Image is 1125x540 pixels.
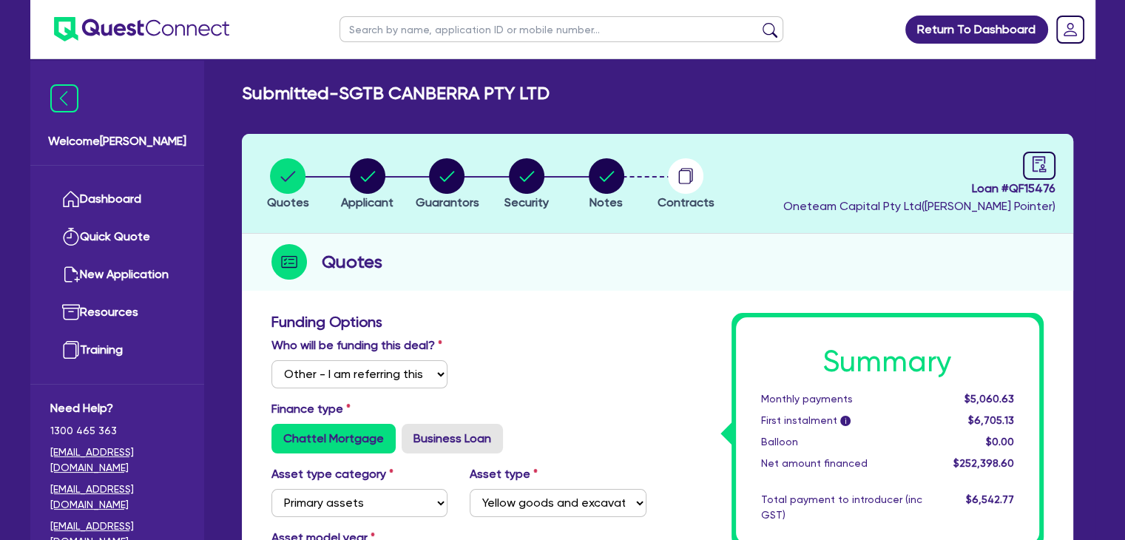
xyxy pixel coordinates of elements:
[62,266,80,283] img: new-application
[50,294,184,331] a: Resources
[783,199,1055,213] span: Oneteam Capital Pty Ltd ( [PERSON_NAME] Pointer )
[48,132,186,150] span: Welcome [PERSON_NAME]
[62,341,80,359] img: training
[415,195,479,209] span: Guarantors
[953,457,1013,469] span: $252,398.60
[341,195,393,209] span: Applicant
[402,424,503,453] label: Business Loan
[588,158,625,212] button: Notes
[62,303,80,321] img: resources
[750,456,933,471] div: Net amount financed
[967,414,1013,426] span: $6,705.13
[271,465,393,483] label: Asset type category
[50,331,184,369] a: Training
[54,17,229,41] img: quest-connect-logo-blue
[658,195,714,209] span: Contracts
[322,249,382,275] h2: Quotes
[50,84,78,112] img: icon-menu-close
[750,492,933,523] div: Total payment to introducer (inc GST)
[62,228,80,246] img: quick-quote
[783,180,1055,198] span: Loan # QF15476
[657,158,715,212] button: Contracts
[50,218,184,256] a: Quick Quote
[1051,10,1089,49] a: Dropdown toggle
[271,424,396,453] label: Chattel Mortgage
[504,195,549,209] span: Security
[50,423,184,439] span: 1300 465 363
[266,158,310,212] button: Quotes
[414,158,479,212] button: Guarantors
[964,393,1013,405] span: $5,060.63
[271,400,351,418] label: Finance type
[271,313,646,331] h3: Funding Options
[50,399,184,417] span: Need Help?
[905,16,1048,44] a: Return To Dashboard
[750,391,933,407] div: Monthly payments
[504,158,550,212] button: Security
[840,416,851,426] span: i
[50,256,184,294] a: New Application
[589,195,623,209] span: Notes
[50,180,184,218] a: Dashboard
[271,337,442,354] label: Who will be funding this deal?
[267,195,309,209] span: Quotes
[50,482,184,513] a: [EMAIL_ADDRESS][DOMAIN_NAME]
[750,434,933,450] div: Balloon
[985,436,1013,448] span: $0.00
[965,493,1013,505] span: $6,542.77
[271,244,307,280] img: step-icon
[470,465,538,483] label: Asset type
[761,344,1014,379] h1: Summary
[750,413,933,428] div: First instalment
[50,445,184,476] a: [EMAIL_ADDRESS][DOMAIN_NAME]
[340,158,394,212] button: Applicant
[1031,156,1047,172] span: audit
[339,16,783,42] input: Search by name, application ID or mobile number...
[242,83,550,104] h2: Submitted - SGTB CANBERRA PTY LTD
